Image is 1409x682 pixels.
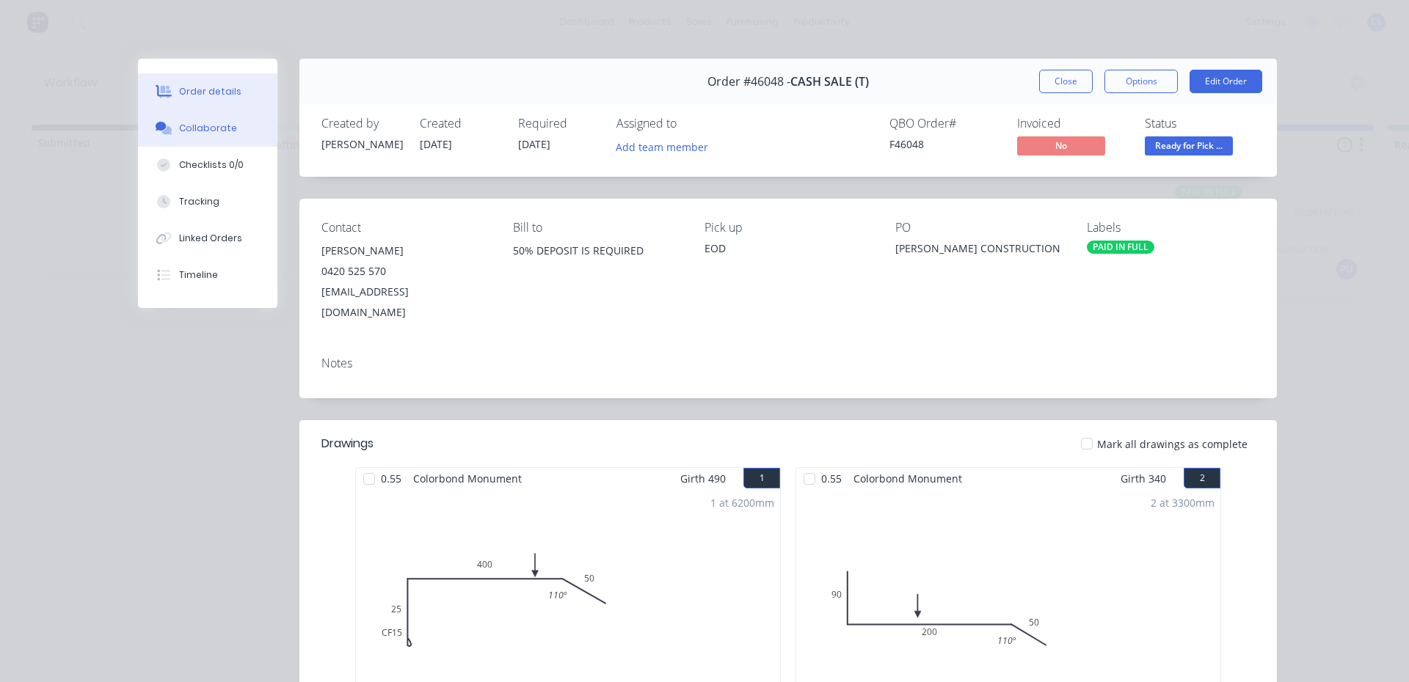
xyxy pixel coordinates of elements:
[179,122,237,135] div: Collaborate
[889,117,1000,131] div: QBO Order #
[138,147,277,183] button: Checklists 0/0
[1121,468,1166,489] span: Girth 340
[680,468,726,489] span: Girth 490
[848,468,968,489] span: Colorbond Monument
[1097,436,1248,452] span: Mark all drawings as complete
[710,495,774,510] div: 1 at 6200mm
[321,435,374,452] div: Drawings
[1190,70,1262,93] button: Edit Order
[1145,117,1255,131] div: Status
[138,73,277,110] button: Order details
[407,468,528,489] span: Colorbond Monument
[704,221,873,235] div: Pick up
[1145,136,1233,158] button: Ready for Pick ...
[704,241,873,256] div: EOD
[608,136,716,156] button: Add team member
[375,468,407,489] span: 0.55
[1087,241,1154,254] div: PAID IN FULL
[616,117,763,131] div: Assigned to
[889,136,1000,152] div: F46048
[321,282,489,323] div: [EMAIL_ADDRESS][DOMAIN_NAME]
[420,137,452,151] span: [DATE]
[138,110,277,147] button: Collaborate
[518,117,599,131] div: Required
[513,241,681,261] div: 50% DEPOSIT IS REQUIRED
[321,261,489,282] div: 0420 525 570
[1017,136,1105,155] span: No
[1184,468,1220,488] button: 2
[1017,117,1127,131] div: Invoiced
[321,356,1255,370] div: Notes
[179,195,219,208] div: Tracking
[616,136,716,156] button: Add team member
[1039,70,1093,93] button: Close
[513,241,681,287] div: 50% DEPOSIT IS REQUIRED
[420,117,500,131] div: Created
[790,75,869,89] span: CASH SALE (T)
[179,158,244,172] div: Checklists 0/0
[321,117,402,131] div: Created by
[321,241,489,323] div: [PERSON_NAME]0420 525 570[EMAIL_ADDRESS][DOMAIN_NAME]
[321,221,489,235] div: Contact
[321,241,489,261] div: [PERSON_NAME]
[179,85,241,98] div: Order details
[1104,70,1178,93] button: Options
[179,232,242,245] div: Linked Orders
[518,137,550,151] span: [DATE]
[513,221,681,235] div: Bill to
[1145,136,1233,155] span: Ready for Pick ...
[1087,221,1255,235] div: Labels
[138,183,277,220] button: Tracking
[895,241,1063,261] div: [PERSON_NAME] CONSTRUCTION
[321,136,402,152] div: [PERSON_NAME]
[179,268,218,282] div: Timeline
[138,257,277,293] button: Timeline
[1151,495,1215,510] div: 2 at 3300mm
[138,220,277,257] button: Linked Orders
[815,468,848,489] span: 0.55
[895,221,1063,235] div: PO
[707,75,790,89] span: Order #46048 -
[743,468,780,488] button: 1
